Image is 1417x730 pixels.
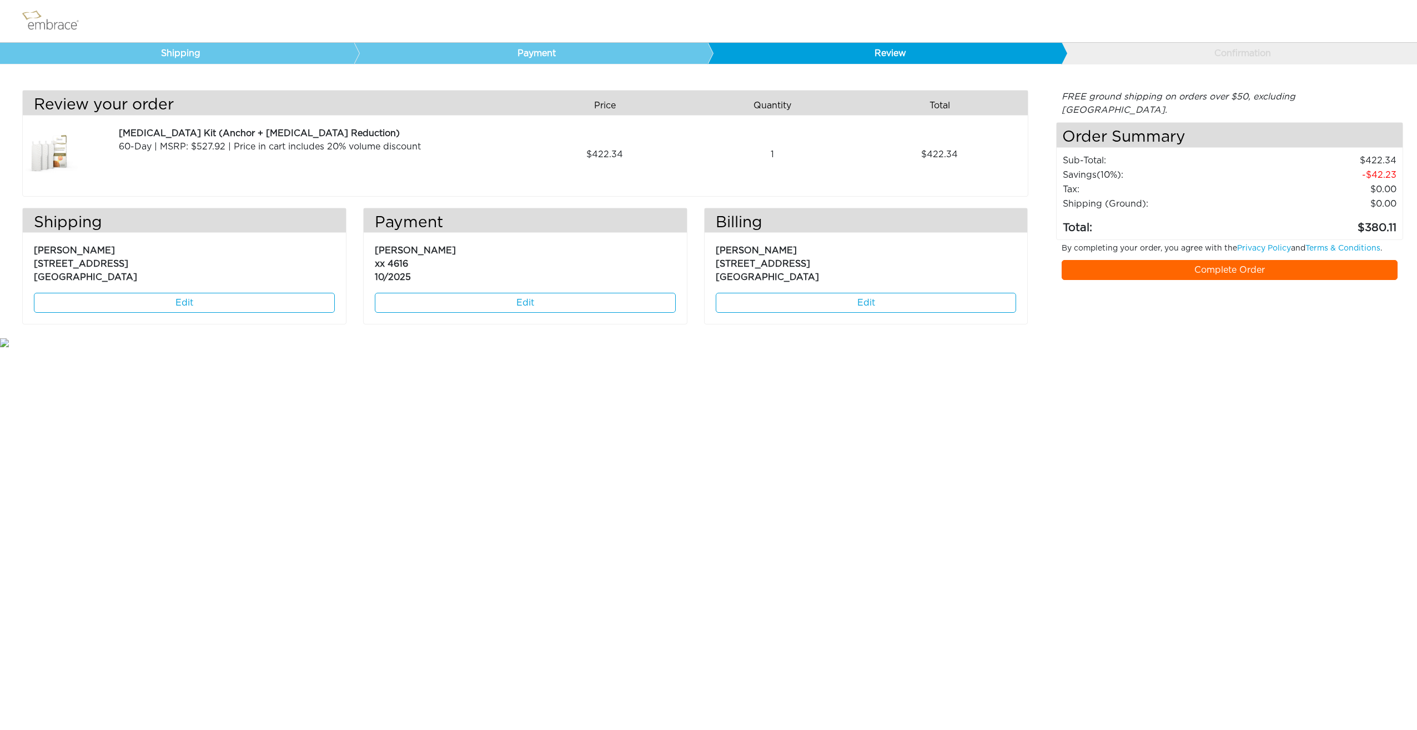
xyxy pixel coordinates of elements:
[375,246,456,255] span: [PERSON_NAME]
[364,214,687,233] h3: Payment
[119,140,517,153] div: 60-Day | MSRP: $527.92 | Price in cart includes 20% volume discount
[23,214,346,233] h3: Shipping
[716,238,1017,284] p: [PERSON_NAME] [STREET_ADDRESS] [GEOGRAPHIC_DATA]
[1057,123,1403,148] h4: Order Summary
[1062,211,1247,237] td: Total:
[1246,211,1397,237] td: 380.11
[1053,243,1406,260] div: By completing your order, you agree with the and .
[354,43,708,64] a: Payment
[921,148,958,161] span: 422.34
[1062,168,1247,182] td: Savings :
[1061,43,1415,64] a: Confirmation
[1062,260,1398,280] a: Complete Order
[753,99,791,112] span: Quantity
[23,127,78,182] img: 7ce86e4a-8ce9-11e7-b542-02e45ca4b85b.jpeg
[375,273,411,282] span: 10/2025
[1062,182,1247,197] td: Tax:
[375,259,408,268] span: xx 4616
[34,293,335,313] a: Edit
[1097,171,1121,179] span: (10%)
[525,96,693,115] div: Price
[771,148,774,161] span: 1
[1056,90,1404,117] div: FREE ground shipping on orders over $50, excluding [GEOGRAPHIC_DATA].
[707,43,1062,64] a: Review
[1246,153,1397,168] td: 422.34
[716,293,1017,313] a: Edit
[23,96,517,115] h3: Review your order
[1062,197,1247,211] td: Shipping (Ground):
[1237,244,1291,252] a: Privacy Policy
[1246,168,1397,182] td: 42.23
[1246,197,1397,211] td: $0.00
[1062,153,1247,168] td: Sub-Total:
[375,293,676,313] a: Edit
[705,214,1028,233] h3: Billing
[119,127,517,140] div: [MEDICAL_DATA] Kit (Anchor + [MEDICAL_DATA] Reduction)
[586,148,623,161] span: 422.34
[860,96,1028,115] div: Total
[34,238,335,284] p: [PERSON_NAME] [STREET_ADDRESS] [GEOGRAPHIC_DATA]
[19,7,92,35] img: logo.png
[1305,244,1380,252] a: Terms & Conditions
[1246,182,1397,197] td: 0.00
